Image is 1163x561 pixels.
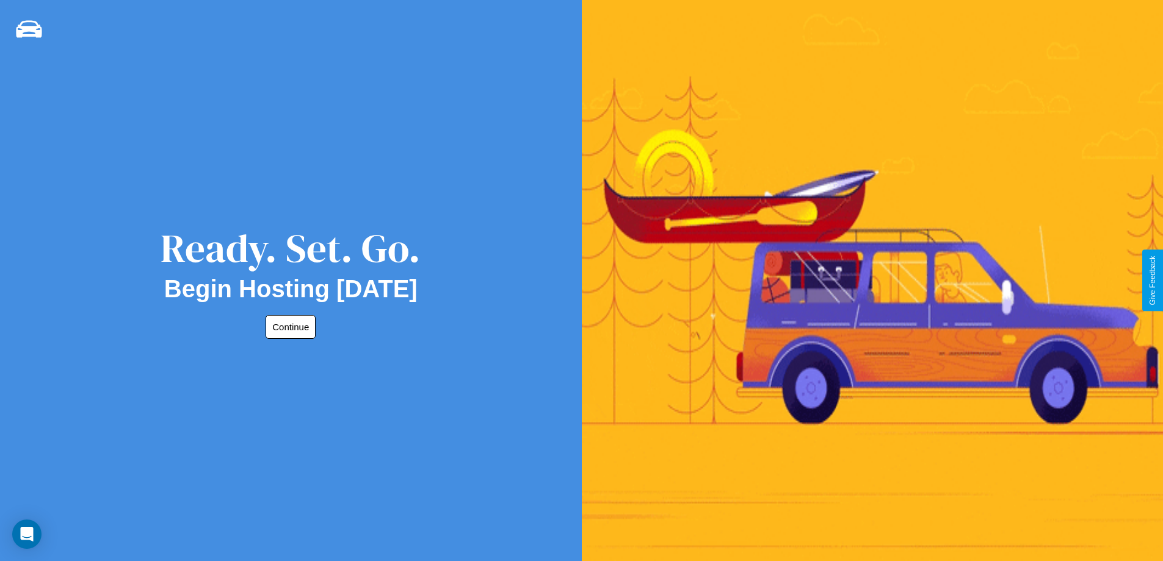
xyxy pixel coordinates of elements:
div: Ready. Set. Go. [161,221,421,275]
button: Continue [266,315,316,339]
div: Give Feedback [1148,256,1157,305]
div: Open Intercom Messenger [12,519,42,549]
h2: Begin Hosting [DATE] [164,275,418,303]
